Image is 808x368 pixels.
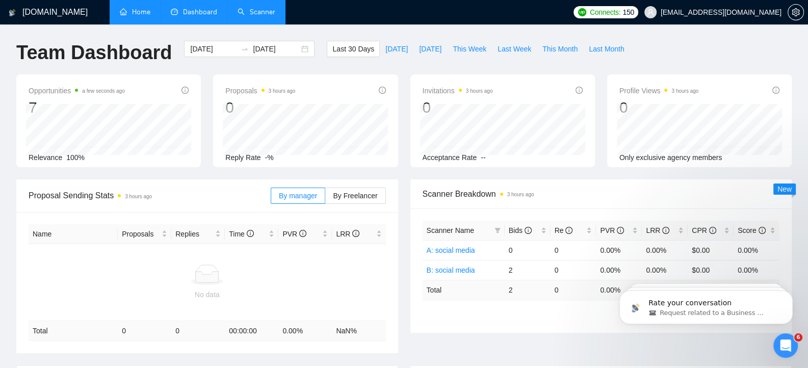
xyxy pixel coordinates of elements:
[509,226,532,234] span: Bids
[282,230,306,238] span: PVR
[642,240,688,260] td: 0.00%
[419,43,441,55] span: [DATE]
[413,41,447,57] button: [DATE]
[759,227,766,234] span: info-circle
[688,240,734,260] td: $0.00
[777,185,792,193] span: New
[494,227,501,233] span: filter
[734,240,779,260] td: 0.00%
[225,85,295,97] span: Proposals
[82,88,124,94] time: a few seconds ago
[225,321,278,341] td: 00:00:00
[29,321,118,341] td: Total
[596,260,642,280] td: 0.00%
[225,153,260,162] span: Reply Rate
[662,227,669,234] span: info-circle
[565,227,572,234] span: info-circle
[542,43,578,55] span: This Month
[589,43,624,55] span: Last Month
[466,88,493,94] time: 3 hours ago
[671,88,698,94] time: 3 hours ago
[29,189,271,202] span: Proposal Sending Stats
[332,321,385,341] td: NaN %
[576,87,583,94] span: info-circle
[118,224,171,244] th: Proposals
[299,230,306,237] span: info-circle
[734,260,779,280] td: 0.00%
[617,227,624,234] span: info-circle
[622,7,634,18] span: 150
[16,41,172,65] h1: Team Dashboard
[327,41,380,57] button: Last 30 Days
[171,224,225,244] th: Replies
[241,45,249,53] span: to
[171,321,225,341] td: 0
[492,223,503,238] span: filter
[619,98,699,117] div: 0
[596,280,642,300] td: 0.00 %
[122,228,160,240] span: Proposals
[181,87,189,94] span: info-circle
[423,153,477,162] span: Acceptance Rate
[590,7,620,18] span: Connects:
[423,85,493,97] span: Invitations
[646,226,669,234] span: LRR
[118,321,171,341] td: 0
[29,85,125,97] span: Opportunities
[269,88,296,94] time: 3 hours ago
[794,333,802,341] span: 6
[278,321,332,341] td: 0.00 %
[578,8,586,16] img: upwork-logo.png
[352,230,359,237] span: info-circle
[265,153,274,162] span: -%
[183,8,217,16] span: Dashboard
[427,226,474,234] span: Scanner Name
[583,41,630,57] button: Last Month
[380,41,413,57] button: [DATE]
[647,9,654,16] span: user
[120,8,150,16] a: homeHome
[738,226,765,234] span: Score
[229,230,253,238] span: Time
[481,153,485,162] span: --
[9,5,16,21] img: logo
[505,240,551,260] td: 0
[604,269,808,340] iframe: Intercom notifications message
[596,240,642,260] td: 0.00%
[385,43,408,55] span: [DATE]
[33,289,382,300] div: No data
[788,4,804,20] button: setting
[332,43,374,55] span: Last 30 Days
[551,280,596,300] td: 0
[253,43,299,55] input: End date
[29,153,62,162] span: Relevance
[525,227,532,234] span: info-circle
[379,87,386,94] span: info-circle
[175,228,213,240] span: Replies
[505,260,551,280] td: 2
[427,246,475,254] a: A: social media
[247,230,254,237] span: info-circle
[238,8,275,16] a: searchScanner
[772,87,779,94] span: info-circle
[619,153,722,162] span: Only exclusive agency members
[505,280,551,300] td: 2
[692,226,716,234] span: CPR
[171,8,178,15] span: dashboard
[788,8,804,16] a: setting
[688,260,734,280] td: $0.00
[709,227,716,234] span: info-circle
[279,192,317,200] span: By manager
[555,226,573,234] span: Re
[642,260,688,280] td: 0.00%
[225,98,295,117] div: 0
[507,192,534,197] time: 3 hours ago
[29,224,118,244] th: Name
[498,43,531,55] span: Last Week
[551,240,596,260] td: 0
[492,41,537,57] button: Last Week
